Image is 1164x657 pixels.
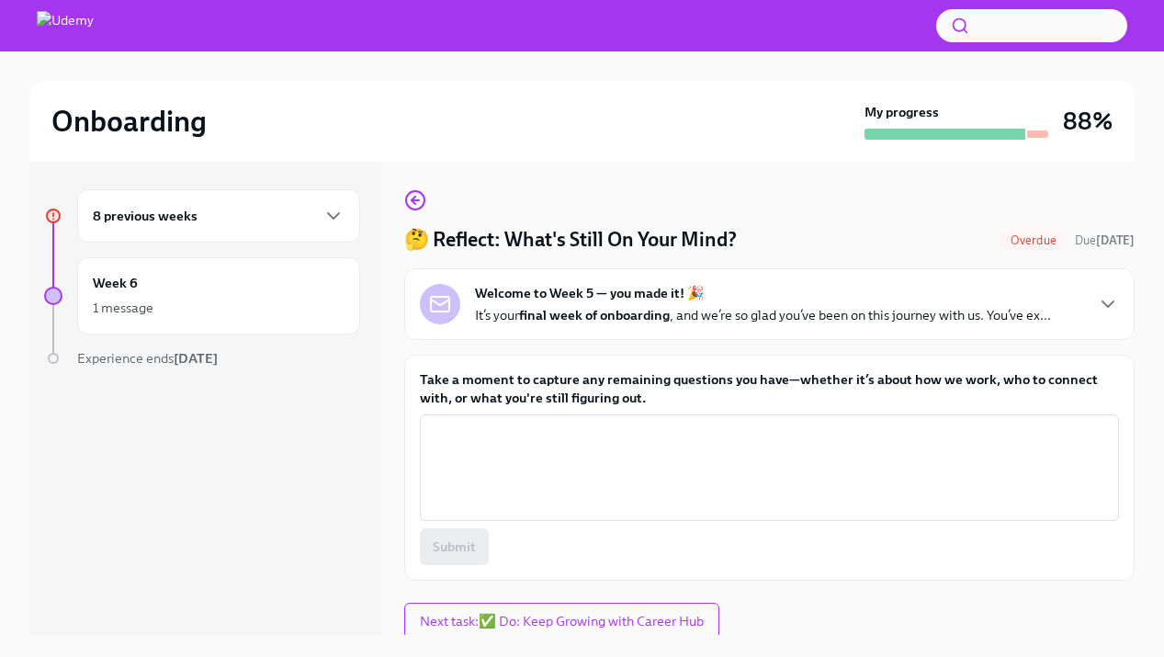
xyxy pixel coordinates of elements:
[1096,233,1135,247] strong: [DATE]
[44,257,360,334] a: Week 61 message
[77,189,360,243] div: 8 previous weeks
[77,350,218,367] span: Experience ends
[1000,233,1068,247] span: Overdue
[519,307,670,323] strong: final week of onboarding
[174,350,218,367] strong: [DATE]
[1075,232,1135,249] span: August 30th, 2025 09:00
[93,206,198,226] h6: 8 previous weeks
[420,612,704,630] span: Next task : ✅ Do: Keep Growing with Career Hub
[37,11,94,40] img: Udemy
[93,273,138,293] h6: Week 6
[404,603,719,640] button: Next task:✅ Do: Keep Growing with Career Hub
[1075,233,1135,247] span: Due
[1063,105,1113,138] h3: 88%
[475,306,1051,324] p: It’s your , and we’re so glad you’ve been on this journey with us. You’ve ex...
[475,284,705,302] strong: Welcome to Week 5 — you made it! 🎉
[51,103,207,140] h2: Onboarding
[404,226,737,254] h4: 🤔 Reflect: What's Still On Your Mind?
[93,299,153,317] div: 1 message
[865,103,939,121] strong: My progress
[420,370,1119,407] label: Take a moment to capture any remaining questions you have—whether it’s about how we work, who to ...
